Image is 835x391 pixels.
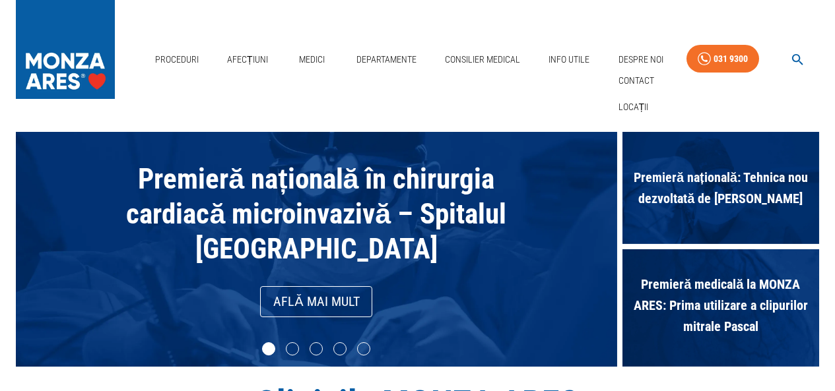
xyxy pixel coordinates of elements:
[262,342,275,355] li: slide item 1
[613,67,659,94] div: Contact
[286,342,299,355] li: slide item 2
[686,45,759,73] a: 031 9300
[616,70,657,92] a: Contact
[351,46,422,73] a: Departamente
[291,46,333,73] a: Medici
[622,267,819,344] span: Premieră medicală la MONZA ARES: Prima utilizare a clipurilor mitrale Pascal
[613,94,659,121] div: Locații
[714,51,748,67] div: 031 9300
[260,286,372,317] a: Află mai mult
[543,46,595,73] a: Info Utile
[622,160,819,216] span: Premieră națională: Tehnica nou dezvoltată de [PERSON_NAME]
[613,67,659,121] nav: secondary mailbox folders
[150,46,204,73] a: Proceduri
[126,162,506,265] span: Premieră națională în chirurgia cardiacă microinvazivă – Spitalul [GEOGRAPHIC_DATA]
[440,46,525,73] a: Consilier Medical
[310,342,323,355] li: slide item 3
[613,46,669,73] a: Despre Noi
[357,342,370,355] li: slide item 5
[622,132,819,249] div: Premieră națională: Tehnica nou dezvoltată de [PERSON_NAME]
[622,249,819,367] div: Premieră medicală la MONZA ARES: Prima utilizare a clipurilor mitrale Pascal
[222,46,273,73] a: Afecțiuni
[616,96,651,118] a: Locații
[333,342,347,355] li: slide item 4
